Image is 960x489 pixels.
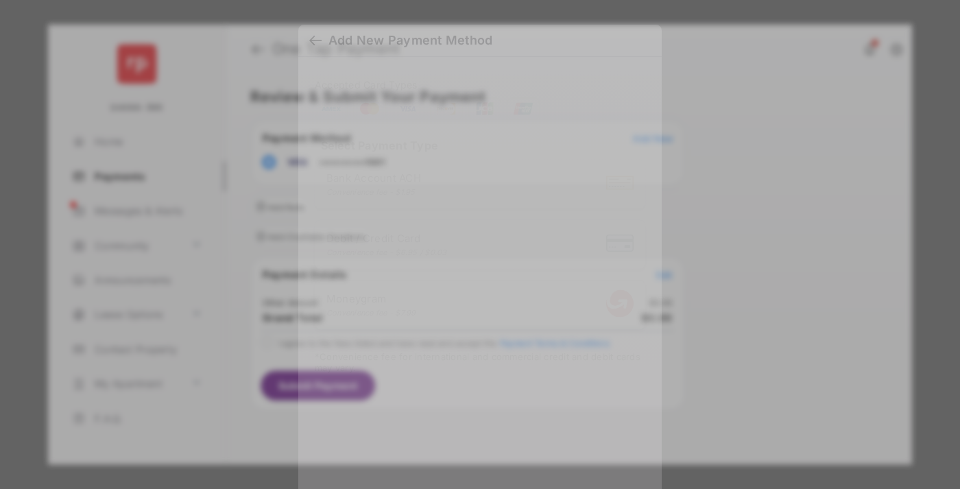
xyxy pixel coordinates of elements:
span: Moneygram [326,292,416,305]
div: Convenience fee - $6.95 / $0.03 [326,248,447,257]
div: Convenience fee - $7.99 [326,308,416,318]
div: * Convenience fee for international and commercial credit and debit cards may vary. [315,352,645,377]
div: Convenience fee - $1.95 [326,187,421,197]
h4: Select Payment Type [315,139,645,153]
span: Debit / Credit Card [326,232,447,245]
span: Bank Account ACH [326,171,421,184]
div: Add New Payment Method [328,33,492,48]
span: Accepted Card Types [315,80,423,91]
